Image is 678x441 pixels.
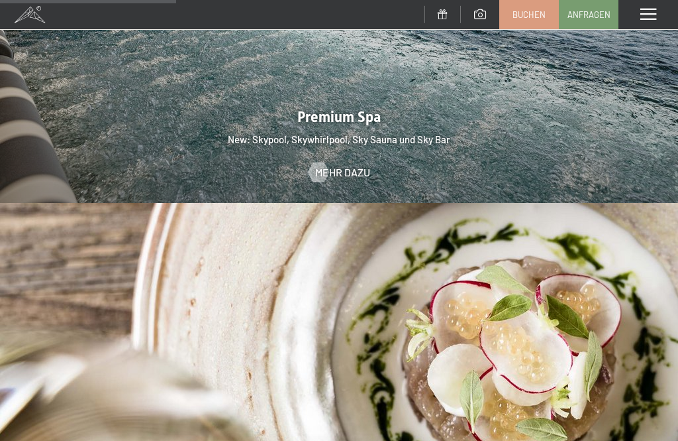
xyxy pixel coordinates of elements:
span: Anfragen [567,9,610,21]
a: Anfragen [559,1,618,29]
span: Mehr dazu [315,165,370,180]
a: Mehr dazu [309,165,370,180]
span: Buchen [512,9,546,21]
a: Buchen [500,1,558,29]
